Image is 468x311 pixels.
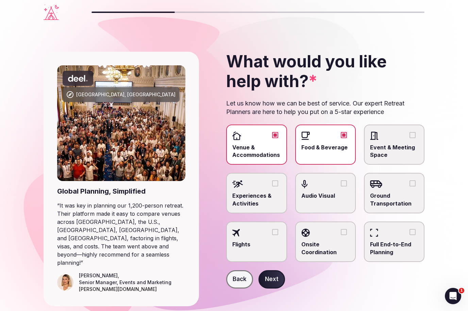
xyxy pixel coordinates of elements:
[445,288,461,304] iframe: Intercom live chat
[370,192,418,207] span: Ground Transportation
[272,180,278,186] button: Experiences & Activities
[57,274,73,291] img: Triana Jewell-Lujan
[301,241,350,256] span: Onsite Coordination
[226,99,424,116] p: Let us know how we can be best of service. Our expert Retreat Planners are here to help you put o...
[370,241,418,256] span: Full End-to-End Planning
[57,186,185,196] div: Global Planning, Simplified
[232,241,281,248] span: Flights
[301,144,350,151] span: Food & Beverage
[232,144,281,159] span: Venue & Accommodations
[226,270,253,289] button: Back
[258,270,285,289] button: Next
[79,273,118,278] cite: [PERSON_NAME]
[226,52,424,91] h2: What would you like help with?
[341,180,347,186] button: Audio Visual
[79,279,171,286] div: Senior Manager, Events and Marketing
[57,201,185,267] blockquote: “ It was key in planning our 1,200-person retreat. Their platform made it easy to compare venues ...
[409,229,416,235] button: Full End-to-End Planning
[68,75,88,82] svg: Deel company logo
[76,91,175,98] div: [GEOGRAPHIC_DATA], [GEOGRAPHIC_DATA]
[232,192,281,207] span: Experiences & Activities
[409,132,416,138] button: Event & Meeting Space
[301,192,350,199] span: Audio Visual
[272,229,278,235] button: Flights
[272,132,278,138] button: Venue & Accommodations
[341,229,347,235] button: Onsite Coordination
[341,132,347,138] button: Food & Beverage
[459,288,464,293] span: 1
[370,144,418,159] span: Event & Meeting Space
[409,180,416,186] button: Ground Transportation
[79,272,171,293] figcaption: ,
[79,286,171,293] div: [PERSON_NAME][DOMAIN_NAME]
[57,65,185,181] img: Punta Umbria, Spain
[44,4,59,20] a: Visit the homepage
